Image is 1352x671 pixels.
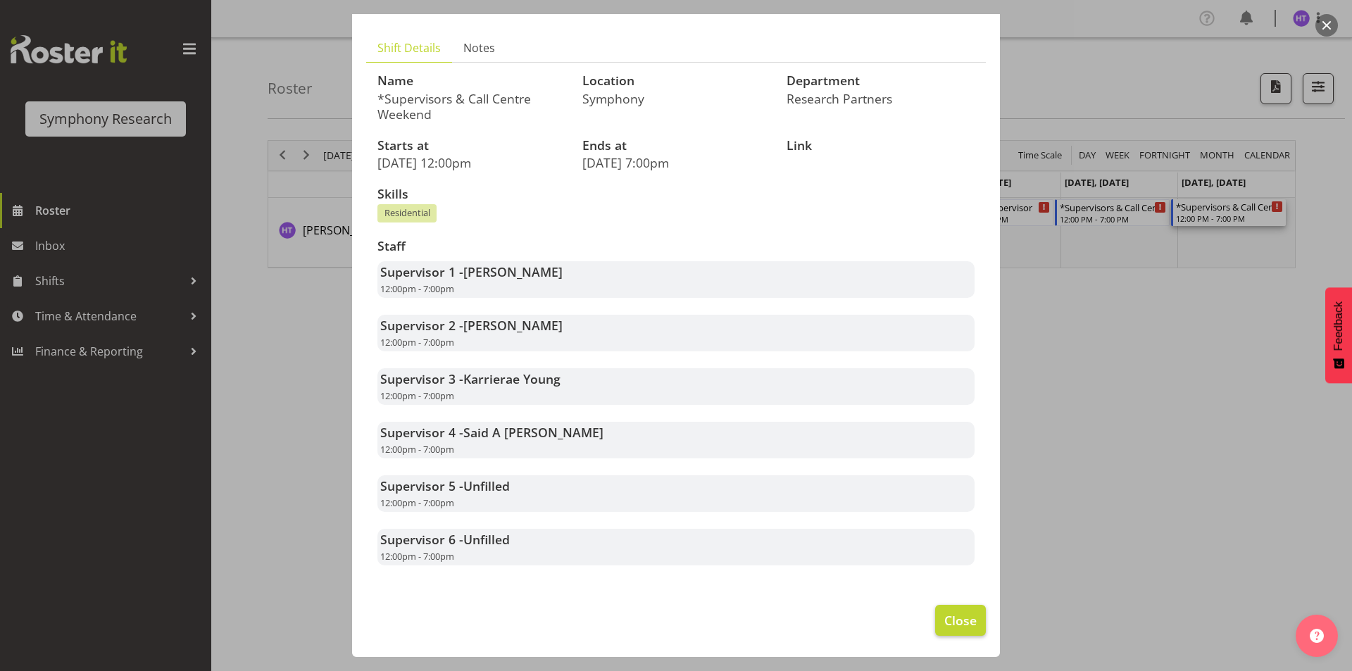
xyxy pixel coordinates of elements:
h3: Link [787,139,975,153]
h3: Location [582,74,770,88]
span: Close [944,611,977,629]
button: Close [935,605,986,636]
span: 12:00pm - 7:00pm [380,550,454,563]
strong: Supervisor 2 - [380,317,563,334]
span: Notes [463,39,495,56]
span: Shift Details [377,39,441,56]
h3: Staff [377,239,975,253]
strong: Supervisor 6 - [380,531,510,548]
p: Symphony [582,91,770,106]
h3: Skills [377,187,975,201]
span: Karrierae Young [463,370,561,387]
span: Unfilled [463,531,510,548]
span: Said A [PERSON_NAME] [463,424,603,441]
span: [PERSON_NAME] [463,317,563,334]
p: [DATE] 12:00pm [377,155,565,170]
span: [PERSON_NAME] [463,263,563,280]
span: 12:00pm - 7:00pm [380,336,454,349]
span: Feedback [1332,301,1345,351]
span: Unfilled [463,477,510,494]
span: 12:00pm - 7:00pm [380,496,454,509]
strong: Supervisor 3 - [380,370,561,387]
h3: Department [787,74,975,88]
h3: Ends at [582,139,770,153]
button: Feedback - Show survey [1325,287,1352,383]
h3: Name [377,74,565,88]
span: 12:00pm - 7:00pm [380,282,454,295]
p: [DATE] 7:00pm [582,155,770,170]
span: 12:00pm - 7:00pm [380,443,454,456]
p: *Supervisors & Call Centre Weekend [377,91,565,122]
h3: Starts at [377,139,565,153]
strong: Supervisor 1 - [380,263,563,280]
img: help-xxl-2.png [1310,629,1324,643]
strong: Supervisor 4 - [380,424,603,441]
p: Research Partners [787,91,975,106]
span: Residential [384,206,430,220]
strong: Supervisor 5 - [380,477,510,494]
span: 12:00pm - 7:00pm [380,389,454,402]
